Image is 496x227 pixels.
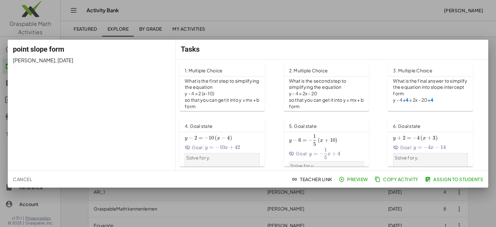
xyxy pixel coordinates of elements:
span: 4 [227,135,230,141]
span: ) [436,135,438,141]
span: Assign to Students [426,176,483,182]
span: + [229,144,233,150]
span: − [319,150,324,157]
span: − [293,137,297,143]
a: 2. Multiple ChoiceWhat is the second step to simplifying the equationy - 4 = 2x - 20so that you c... [284,63,380,111]
span: Goal: [393,144,412,151]
span: x [423,136,426,141]
span: [PERSON_NAME] [13,57,55,64]
a: 4. Goal stateGoal:Solve for y. [180,119,276,167]
span: Preview [340,176,368,182]
span: Cancel [13,176,32,182]
span: 3 [433,135,435,141]
span: Goal: [289,148,308,159]
span: ) [335,137,337,143]
p: Solve for y. [290,163,362,169]
a: 5. Goal stateGoal:Solve for y. [284,119,380,167]
span: − [189,135,193,141]
span: 6. Goal state [393,123,420,129]
span: − [435,144,439,150]
button: Copy Activity [373,173,421,185]
span: 6 [298,137,301,143]
span: − [204,135,209,141]
span: 5. Goal state [289,123,317,129]
span: 14 [440,144,446,150]
i: Goal State is hidden. [393,145,399,150]
p: y - 4 = 2x - 20 [289,90,364,97]
button: Assign to Students [424,173,486,185]
span: 1 [324,147,327,153]
span: 10 [330,137,336,143]
span: ( [420,135,423,141]
span: 1. Multiple Choice [185,67,223,73]
span: = [407,135,411,141]
span: 4 [428,144,430,150]
span: ) [230,135,232,141]
strong: +4 [403,97,409,103]
i: Goal State is hidden. [289,151,295,157]
span: + [427,135,431,141]
span: 5 [313,141,316,147]
div: Tasks [176,40,488,59]
span: − [424,144,428,150]
span: 3. Multiple Choice [393,67,432,73]
span: 2 [194,135,197,141]
span: y [289,138,292,143]
p: What is the final answer to simplify the equation into slope intercept form [393,78,468,97]
span: Goal: [185,144,204,151]
span: + [332,150,336,157]
span: = [199,135,203,141]
span: = [303,137,307,143]
span: − [222,135,226,141]
span: x [320,138,323,143]
span: y [205,145,208,150]
span: ( [318,137,320,143]
span: = [209,144,213,150]
span: Teacher Link [293,176,332,182]
button: Teacher Link [290,173,335,185]
span: y [185,136,187,141]
span: point slope form [13,45,64,53]
p: What is the first step to simplifying the equation [185,78,260,91]
span: 10 [209,135,214,141]
span: x [225,145,228,150]
span: , [DATE] [55,57,73,64]
span: 4 [337,150,340,157]
p: y - 4 = 2 (x-10) [185,90,260,97]
span: − [413,135,417,141]
p: Solve for y. [395,155,467,161]
span: − [308,137,313,143]
button: Preview [337,173,371,185]
span: x [217,136,220,141]
button: Cancel [10,173,35,185]
span: ​ [327,148,327,155]
span: = [314,150,318,157]
span: − [215,144,219,150]
span: 2. Multiple Choice [289,67,328,73]
p: What is the second step to simplifying the equation [289,78,364,91]
a: 3. Multiple ChoiceWhat is the final answer to simplify the equation into slope intercept formy - ... [388,63,484,111]
span: + [397,135,401,141]
span: ( [215,135,217,141]
span: y [309,151,312,157]
span: 4 [417,135,419,141]
span: + [325,137,329,143]
span: x [327,151,331,157]
span: y [413,145,416,150]
span: 5 [324,154,327,161]
span: 2 [403,135,405,141]
a: 6. Goal stateGoal:Solve for y. [388,119,484,167]
p: Solve for y. [186,155,258,161]
p: y - 4 = 2x - 20 [393,97,468,103]
a: 1. Multiple ChoiceWhat is the first step to simplifying the equationy - 4 = 2 (x-10)so that you c... [180,63,276,111]
p: so that you can get it into y = mx + b form [185,97,260,110]
p: so that you can get it into y = mx + b form [289,97,364,110]
strong: +4 [428,97,434,103]
span: 10 [220,144,225,150]
span: x [430,145,434,150]
span: 4. Goal state [185,123,212,129]
span: Copy Activity [376,176,418,182]
span: y [393,136,396,141]
span: 42 [235,144,240,150]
